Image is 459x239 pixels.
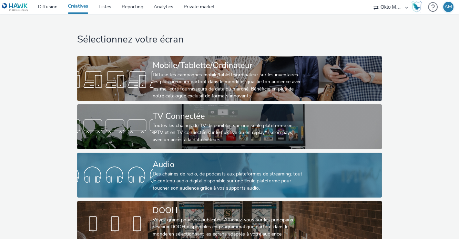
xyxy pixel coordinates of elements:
[153,59,304,71] div: Mobile/Tablette/Ordinateur
[153,122,304,143] div: Toutes les chaines de TV disponibles sur une seule plateforme en IPTV et en TV connectée sur le f...
[153,71,304,100] div: Diffuse tes campagnes mobile/tablette/ordinateur sur les inventaires les plus premium partout dan...
[411,1,425,12] a: Hawk Academy
[153,204,304,217] div: DOOH
[153,159,304,171] div: Audio
[77,153,381,198] a: AudioDes chaînes de radio, de podcasts aux plateformes de streaming: tout le contenu audio digita...
[445,2,452,12] div: AM
[153,171,304,192] div: Des chaînes de radio, de podcasts aux plateformes de streaming: tout le contenu audio digital dis...
[153,110,304,122] div: TV Connectée
[411,1,422,12] img: Hawk Academy
[77,33,381,46] h1: Sélectionnez votre écran
[77,56,381,101] a: Mobile/Tablette/OrdinateurDiffuse tes campagnes mobile/tablette/ordinateur sur les inventaires le...
[77,104,381,149] a: TV ConnectéeToutes les chaines de TV disponibles sur une seule plateforme en IPTV et en TV connec...
[2,3,28,11] img: undefined Logo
